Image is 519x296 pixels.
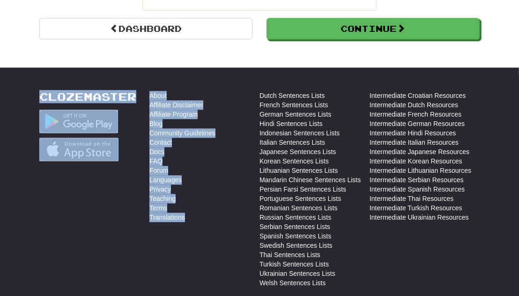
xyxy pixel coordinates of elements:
a: Italian Sentences Lists [259,138,325,147]
a: Intermediate Dutch Resources [370,100,458,110]
a: Intermediate Korean Resources [370,156,462,166]
a: Mandarin Chinese Sentences Lists [259,175,361,185]
a: Privacy [149,185,171,194]
a: Dashboard [39,18,252,39]
a: Serbian Sentences Lists [259,222,330,231]
a: Swedish Sentences Lists [259,241,333,250]
a: Blog [149,119,163,128]
a: Portuguese Sentences Lists [259,194,341,203]
a: Intermediate Serbian Resources [370,175,464,185]
a: Korean Sentences Lists [259,156,329,166]
a: Ukrainian Sentences Lists [259,269,335,278]
a: Welsh Sentences Lists [259,278,326,288]
a: Intermediate Croatian Resources [370,91,466,100]
a: German Sentences Lists [259,110,331,119]
a: Intermediate Italian Resources [370,138,459,147]
a: About [149,91,167,100]
a: Community Guidelines [149,128,215,138]
a: Teaching [149,194,176,203]
a: Affiliate Program [149,110,198,119]
a: Lithuanian Sentences Lists [259,166,338,175]
a: FAQ [149,156,163,166]
a: Intermediate Hindi Resources [370,128,456,138]
a: Persian Farsi Sentences Lists [259,185,346,194]
a: Contact [149,138,172,147]
button: Continue [267,18,480,39]
a: Languages [149,175,182,185]
a: Thai Sentences Lists [259,250,320,259]
a: Translations [149,213,185,222]
a: Affiliate Disclaimer [149,100,203,110]
a: Intermediate French Resources [370,110,461,119]
a: Romanian Sentences Lists [259,203,338,213]
a: Intermediate Spanish Resources [370,185,465,194]
a: Indonesian Sentences Lists [259,128,340,138]
a: French Sentences Lists [259,100,328,110]
a: Dutch Sentences Lists [259,91,325,100]
a: Japanese Sentences Lists [259,147,336,156]
a: Intermediate Japanese Resources [370,147,469,156]
a: Russian Sentences Lists [259,213,331,222]
img: Get it on App Store [39,138,119,161]
a: Clozemaster [39,91,136,103]
img: Get it on Google Play [39,110,118,133]
a: Intermediate Ukrainian Resources [370,213,469,222]
a: Intermediate German Resources [370,119,465,128]
a: Docs [149,147,164,156]
a: Intermediate Turkish Resources [370,203,462,213]
a: Intermediate Thai Resources [370,194,454,203]
a: Hindi Sentences Lists [259,119,323,128]
a: Spanish Sentences Lists [259,231,331,241]
a: Terms [149,203,167,213]
a: Turkish Sentences Lists [259,259,329,269]
a: Intermediate Lithuanian Resources [370,166,471,175]
a: Forum [149,166,168,175]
